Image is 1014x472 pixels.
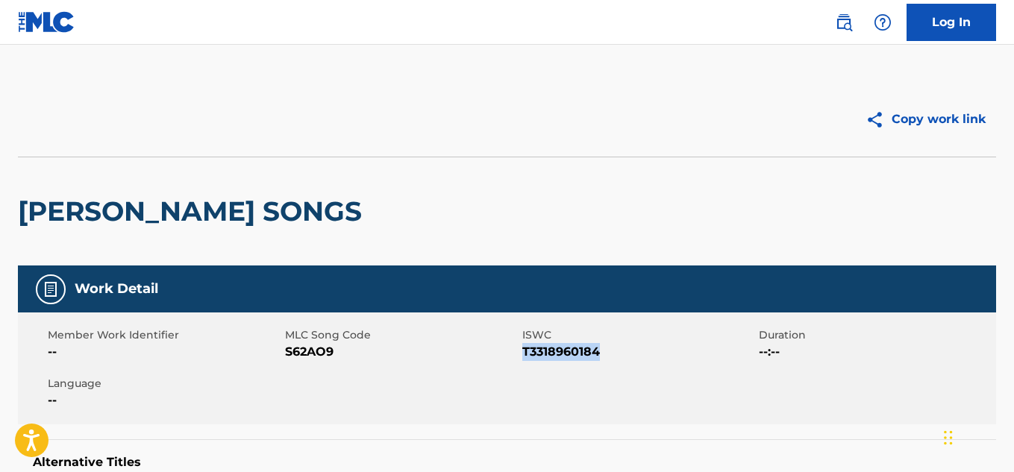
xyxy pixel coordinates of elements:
[33,455,981,470] h5: Alternative Titles
[48,391,281,409] span: --
[48,376,281,391] span: Language
[759,327,992,343] span: Duration
[18,195,369,228] h2: [PERSON_NAME] SONGS
[48,327,281,343] span: Member Work Identifier
[874,13,892,31] img: help
[866,110,892,129] img: Copy work link
[75,280,158,298] h5: Work Detail
[285,327,519,343] span: MLC Song Code
[42,280,60,298] img: Work Detail
[759,343,992,361] span: --:--
[835,13,853,31] img: search
[907,4,996,41] a: Log In
[939,400,1014,472] iframe: Chat Widget
[868,7,898,37] div: Help
[285,343,519,361] span: S62AO9
[829,7,859,37] a: Public Search
[522,343,756,361] span: T3318960184
[522,327,756,343] span: ISWC
[48,343,281,361] span: --
[855,101,996,138] button: Copy work link
[944,415,953,460] div: Drag
[18,11,75,33] img: MLC Logo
